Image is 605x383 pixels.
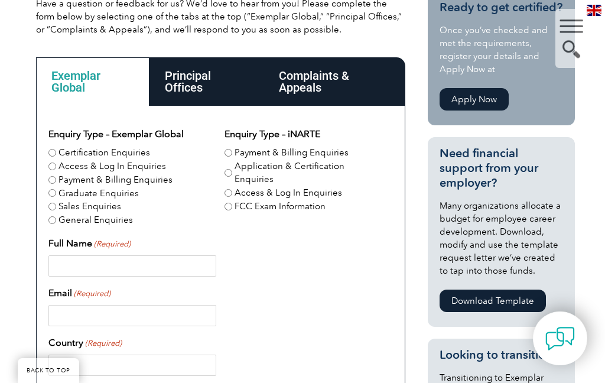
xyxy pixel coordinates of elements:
label: Certification Enquiries [58,146,150,160]
label: Access & Log In Enquiries [235,186,342,200]
label: Full Name [48,236,131,251]
span: (Required) [73,288,111,300]
label: Payment & Billing Enquiries [235,146,349,160]
legend: Enquiry Type – Exemplar Global [48,127,184,141]
h3: Need financial support from your employer? [440,146,563,190]
label: General Enquiries [58,213,133,227]
a: Download Template [440,290,546,312]
label: Email [48,286,110,300]
div: Principal Offices [149,57,264,106]
span: (Required) [84,337,122,349]
span: (Required) [93,238,131,250]
p: Once you’ve checked and met the requirements, register your details and Apply Now at [440,24,563,76]
img: contact-chat.png [545,324,575,353]
p: Many organizations allocate a budget for employee career development. Download, modify and use th... [440,199,563,277]
a: Apply Now [440,88,509,111]
label: Application & Certification Enquiries [235,160,385,186]
label: Graduate Enquiries [58,187,139,200]
div: Complaints & Appeals [264,57,405,106]
label: Country [48,336,122,350]
img: en [587,5,601,16]
legend: Enquiry Type – iNARTE [225,127,320,141]
h3: Looking to transition? [440,348,563,362]
label: Access & Log In Enquiries [58,160,166,173]
label: Payment & Billing Enquiries [58,173,173,187]
div: Exemplar Global [36,57,149,106]
label: Sales Enquiries [58,200,121,213]
label: FCC Exam Information [235,200,326,213]
a: BACK TO TOP [18,358,79,383]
